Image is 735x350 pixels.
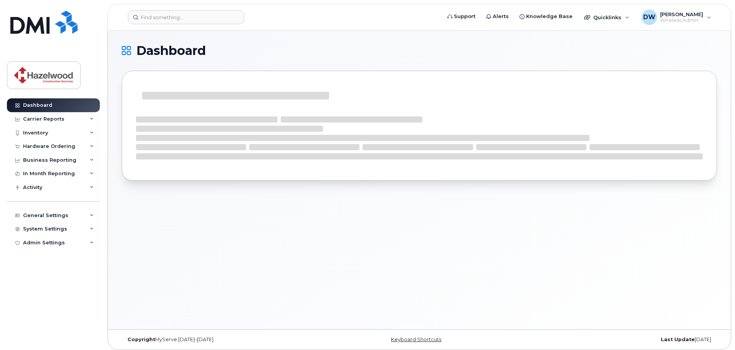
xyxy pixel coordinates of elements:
div: [DATE] [518,337,717,343]
a: Keyboard Shortcuts [391,337,441,342]
span: Dashboard [136,45,206,56]
strong: Last Update [661,337,695,342]
strong: Copyright [127,337,155,342]
div: MyServe [DATE]–[DATE] [122,337,320,343]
